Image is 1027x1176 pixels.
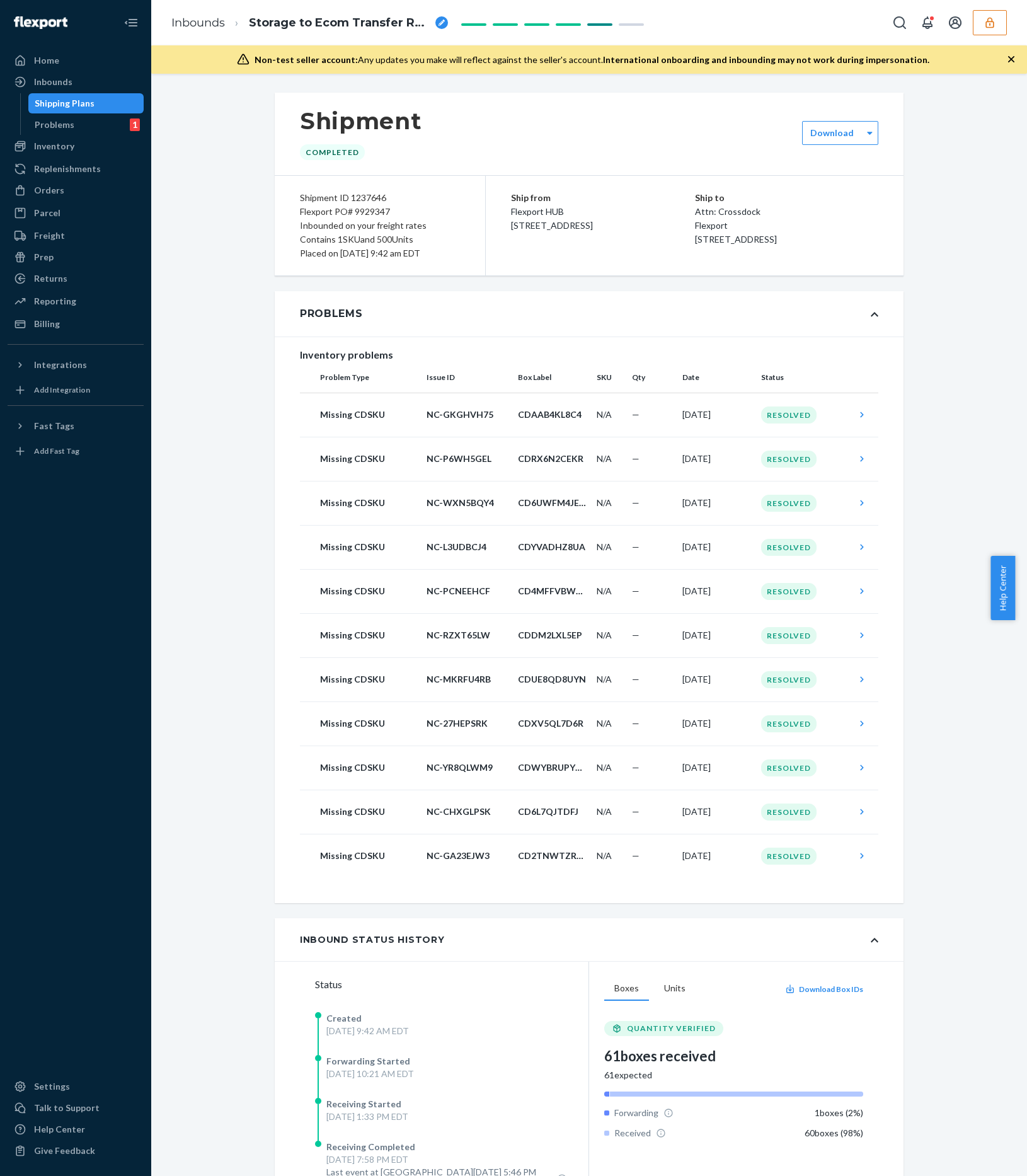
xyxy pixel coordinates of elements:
span: Receiving Completed [326,1141,415,1152]
div: 60 boxes ( 98 %) [805,1127,863,1139]
div: Resolved [761,671,817,688]
a: Help Center [8,1119,144,1139]
div: Add Integration [34,384,90,395]
td: N/A [592,393,627,437]
div: [DATE] 1:33 PM EDT [326,1110,408,1123]
a: Replenishments [8,159,144,179]
div: Any updates you make will reflect against the seller's account. [255,54,929,66]
div: Freight [34,229,65,242]
p: CD4MFFVBW8H [518,585,587,597]
button: Close Navigation [118,10,144,35]
div: Resolved [761,406,817,424]
div: Inbounded on your freight rates [300,219,460,233]
div: Contains 1 SKU and 500 Units [300,233,460,246]
p: CDYVADHZ8UA [518,541,587,553]
div: Problems [300,306,363,321]
td: [DATE] [677,701,756,746]
p: CDUE8QD8UYN [518,673,587,686]
h1: Shipment [300,108,422,134]
a: Settings [8,1076,144,1097]
a: Prep [8,247,144,267]
button: Give Feedback [8,1141,144,1161]
td: N/A [592,481,627,525]
div: Prep [34,251,54,263]
p: Missing CDSKU [320,497,416,509]
div: 61 expected [604,1069,863,1081]
td: [DATE] [677,393,756,437]
div: Resolved [761,759,817,776]
a: Problems1 [28,115,144,135]
p: NC-RZXT65LW [427,629,508,642]
div: Completed [300,144,365,160]
div: Resolved [761,848,817,865]
span: Storage to Ecom Transfer RPFFNOWOJWYIW [249,15,430,32]
p: NC-L3UDBCJ4 [427,541,508,553]
div: Talk to Support [34,1102,100,1114]
button: Units [654,977,696,1001]
td: N/A [592,834,627,878]
p: Missing CDSKU [320,673,416,686]
div: Forwarding [604,1107,674,1119]
p: CD6L7QJTDFJ [518,805,587,818]
div: Flexport PO# 9929347 [300,205,460,219]
button: Fast Tags [8,416,144,436]
td: [DATE] [677,525,756,569]
p: Missing CDSKU [320,629,416,642]
button: Integrations [8,355,144,375]
div: Resolved [761,715,817,732]
button: Open Search Box [887,10,912,35]
p: Missing CDSKU [320,717,416,730]
span: Created [326,1013,362,1023]
a: Add Fast Tag [8,441,144,461]
td: N/A [592,613,627,657]
div: Give Feedback [34,1144,95,1157]
div: Shipping Plans [35,97,95,110]
span: — [632,497,640,508]
div: Inventory problems [300,347,878,362]
span: — [632,674,640,684]
p: Attn: Crossdock [695,205,879,219]
div: Received [604,1127,666,1139]
button: Download Box IDs [785,984,863,994]
div: Home [34,54,59,67]
p: CDWYBRUPYNH [518,761,587,774]
a: Reporting [8,291,144,311]
span: — [632,630,640,640]
div: Orders [34,184,64,197]
p: NC-YR8QLWM9 [427,761,508,774]
p: Missing CDSKU [320,585,416,597]
ol: breadcrumbs [161,4,458,42]
a: Parcel [8,203,144,223]
span: — [632,718,640,729]
p: NC-PCNEEHCF [427,585,508,597]
div: Replenishments [34,163,101,175]
div: [DATE] 10:21 AM EDT [326,1068,414,1080]
button: Open account menu [943,10,968,35]
span: — [632,806,640,817]
td: N/A [592,525,627,569]
p: NC-P6WH5GEL [427,453,508,465]
p: NC-CHXGLPSK [427,805,508,818]
p: NC-27HEPSRK [427,717,508,730]
div: Reporting [34,295,76,308]
a: Freight [8,226,144,246]
th: Box Label [513,362,592,393]
th: Problem Type [300,362,422,393]
th: Qty [627,362,677,393]
div: Fast Tags [34,420,74,432]
p: CD2TNWTZRCW [518,850,587,862]
p: Flexport [695,219,879,233]
td: N/A [592,657,627,701]
div: Resolved [761,627,817,644]
td: N/A [592,701,627,746]
p: Missing CDSKU [320,541,416,553]
td: N/A [592,569,627,613]
td: [DATE] [677,481,756,525]
a: Shipping Plans [28,93,144,113]
td: N/A [592,790,627,834]
span: Non-test seller account: [255,54,358,65]
span: Flexport HUB [STREET_ADDRESS] [511,206,593,231]
th: Status [756,362,851,393]
span: — [632,762,640,773]
p: NC-GA23EJW3 [427,850,508,862]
